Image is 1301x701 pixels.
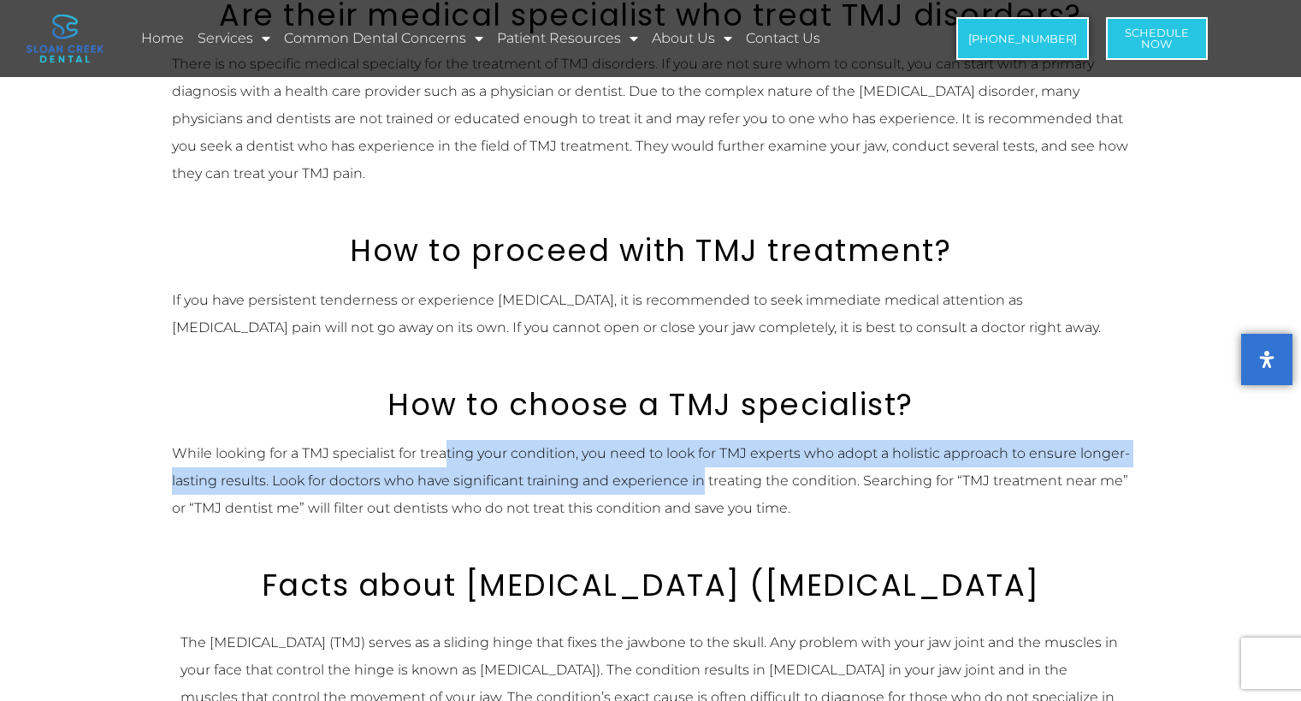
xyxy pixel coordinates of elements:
[27,15,103,62] img: logo
[172,440,1130,522] p: While looking for a TMJ specialist for treating your condition, you need to look for TMJ experts ...
[139,19,893,58] nav: Menu
[139,19,186,58] a: Home
[743,19,823,58] a: Contact Us
[172,233,1130,269] h2: How to proceed with TMJ treatment?
[172,287,1130,342] p: If you have persistent tenderness or experience [MEDICAL_DATA], it is recommended to seek immedia...
[494,19,641,58] a: Patient Resources
[172,567,1130,603] h2: Facts about [MEDICAL_DATA] ([MEDICAL_DATA]
[172,50,1130,187] p: There is no specific medical specialty for the treatment of TMJ disorders. If you are not sure wh...
[968,33,1077,45] span: [PHONE_NUMBER]
[1125,27,1189,50] span: Schedule Now
[172,387,1130,423] h2: How to choose a TMJ specialist?
[956,17,1089,60] a: [PHONE_NUMBER]
[1106,17,1208,60] a: ScheduleNow
[1241,334,1292,385] button: Open Accessibility Panel
[649,19,735,58] a: About Us
[281,19,486,58] a: Common Dental Concerns
[195,19,273,58] a: Services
